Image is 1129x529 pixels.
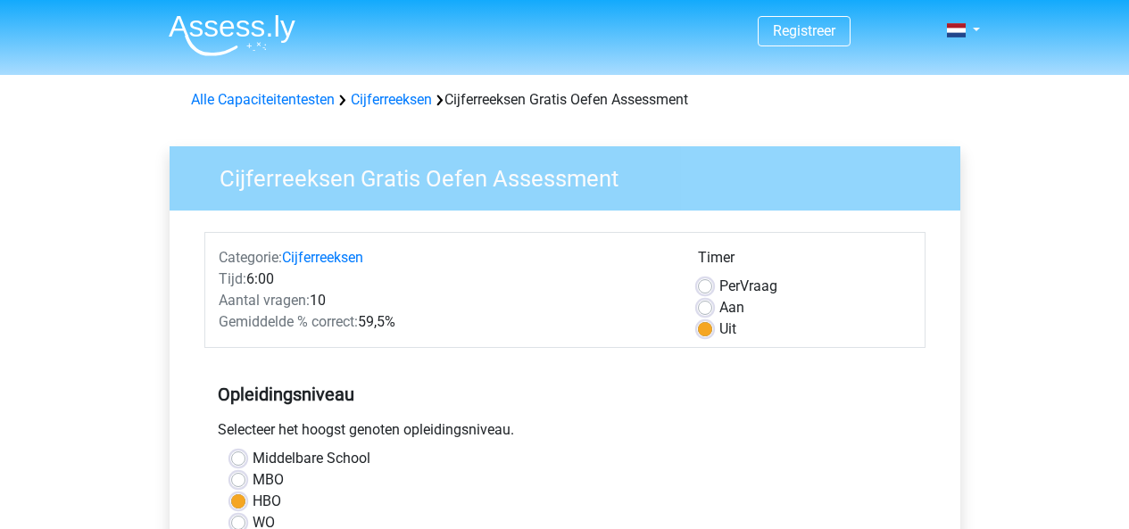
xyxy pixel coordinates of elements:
[191,91,335,108] a: Alle Capaciteitentesten
[719,277,740,294] span: Per
[719,297,744,318] label: Aan
[351,91,432,108] a: Cijferreeksen
[698,247,911,276] div: Timer
[253,448,370,469] label: Middelbare School
[219,249,282,266] span: Categorie:
[205,311,685,333] div: 59,5%
[169,14,295,56] img: Assessly
[219,292,310,309] span: Aantal vragen:
[219,270,246,287] span: Tijd:
[253,469,284,491] label: MBO
[253,491,281,512] label: HBO
[282,249,363,266] a: Cijferreeksen
[719,318,736,340] label: Uit
[219,313,358,330] span: Gemiddelde % correct:
[773,22,835,39] a: Registreer
[719,276,777,297] label: Vraag
[205,290,685,311] div: 10
[205,269,685,290] div: 6:00
[198,158,947,193] h3: Cijferreeksen Gratis Oefen Assessment
[184,89,946,111] div: Cijferreeksen Gratis Oefen Assessment
[218,376,912,412] h5: Opleidingsniveau
[204,419,926,448] div: Selecteer het hoogst genoten opleidingsniveau.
